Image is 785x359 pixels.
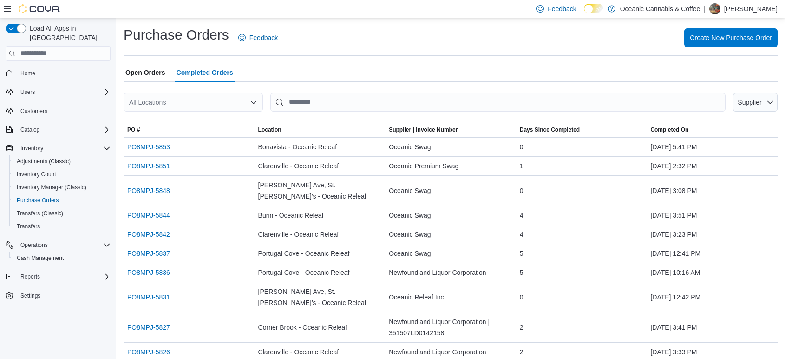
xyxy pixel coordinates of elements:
a: Inventory Manager (Classic) [13,182,90,193]
span: Create New Purchase Order [690,33,772,42]
span: [DATE] 3:23 PM [650,229,697,240]
button: Users [2,86,114,99]
span: 4 [520,210,523,221]
span: [DATE] 12:42 PM [650,292,700,303]
button: Transfers (Classic) [9,207,114,220]
span: 0 [520,185,523,196]
span: [DATE] 10:16 AM [650,267,700,278]
span: Adjustments (Classic) [13,156,111,167]
span: Transfers [17,223,40,230]
span: Reports [20,273,40,280]
div: Oceanic Premium Swag [385,157,516,175]
button: Cash Management [9,252,114,265]
button: Settings [2,289,114,302]
a: PO8MPJ-5848 [127,185,170,196]
a: PO8MPJ-5842 [127,229,170,240]
button: Inventory [17,143,47,154]
button: Inventory Manager (Classic) [9,181,114,194]
button: Adjustments (Classic) [9,155,114,168]
span: [DATE] 12:41 PM [650,248,700,259]
span: Cash Management [17,254,64,262]
span: 1 [520,160,523,172]
span: Cash Management [13,253,111,264]
span: Reports [17,271,111,282]
button: Supplier | Invoice Number [385,122,516,137]
img: Cova [19,4,60,13]
span: Days Since Completed [520,126,580,133]
span: [DATE] 3:33 PM [650,346,697,358]
span: Catalog [20,126,39,133]
a: Settings [17,290,44,301]
span: 5 [520,248,523,259]
span: 2 [520,322,523,333]
span: Home [20,70,35,77]
div: Samantha Craig [709,3,720,14]
button: Users [17,86,39,98]
a: Transfers [13,221,44,232]
button: Operations [17,239,52,251]
div: Oceanic Swag [385,244,516,263]
a: PO8MPJ-5836 [127,267,170,278]
span: Portugal Cove - Oceanic Releaf [258,267,350,278]
span: Burin - Oceanic Releaf [258,210,324,221]
span: Location [258,126,281,133]
button: Open list of options [250,99,257,106]
span: Portugal Cove - Oceanic Releaf [258,248,350,259]
button: Catalog [2,123,114,136]
span: Home [17,67,111,79]
button: Inventory Count [9,168,114,181]
a: PO8MPJ-5851 [127,160,170,172]
span: Purchase Orders [13,195,111,206]
span: Operations [20,241,48,249]
a: Feedback [235,28,281,47]
span: Completed On [650,126,688,133]
span: [PERSON_NAME] Ave, St. [PERSON_NAME]’s - Oceanic Releaf [258,286,382,308]
a: Home [17,68,39,79]
span: Customers [20,107,47,115]
button: Catalog [17,124,43,135]
div: Oceanic Swag [385,138,516,156]
span: Clarenville - Oceanic Releaf [258,160,339,172]
button: Transfers [9,220,114,233]
button: PO # [124,122,255,137]
a: Purchase Orders [13,195,63,206]
span: [DATE] 3:51 PM [650,210,697,221]
button: Create New Purchase Order [684,28,778,47]
span: Customers [17,105,111,117]
span: Clarenville - Oceanic Releaf [258,229,339,240]
a: Transfers (Classic) [13,208,67,219]
button: Days Since Completed [516,122,647,137]
input: Dark Mode [584,4,603,13]
span: Completed Orders [177,63,233,82]
button: Location [255,122,386,137]
span: Inventory [20,145,43,152]
span: Clarenville - Oceanic Releaf [258,346,339,358]
a: Adjustments (Classic) [13,156,74,167]
span: 4 [520,229,523,240]
a: PO8MPJ-5853 [127,141,170,153]
span: Feedback [548,4,576,13]
button: Reports [17,271,44,282]
button: Customers [2,104,114,118]
div: Oceanic Swag [385,181,516,200]
span: Open Orders [125,63,165,82]
div: Oceanic Swag [385,206,516,225]
span: Feedback [249,33,278,42]
a: Inventory Count [13,169,60,180]
button: Purchase Orders [9,194,114,207]
span: Purchase Orders [17,197,59,204]
p: | [704,3,706,14]
span: [PERSON_NAME] Ave, St. [PERSON_NAME]’s - Oceanic Releaf [258,179,382,202]
button: Inventory [2,142,114,155]
span: 5 [520,267,523,278]
span: Inventory [17,143,111,154]
span: Catalog [17,124,111,135]
span: [DATE] 3:41 PM [650,322,697,333]
a: Customers [17,106,51,117]
a: PO8MPJ-5837 [127,248,170,259]
span: PO # [127,126,140,133]
button: Home [2,66,114,80]
a: PO8MPJ-5831 [127,292,170,303]
span: Inventory Manager (Classic) [17,184,86,191]
button: Completed On [647,122,778,137]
